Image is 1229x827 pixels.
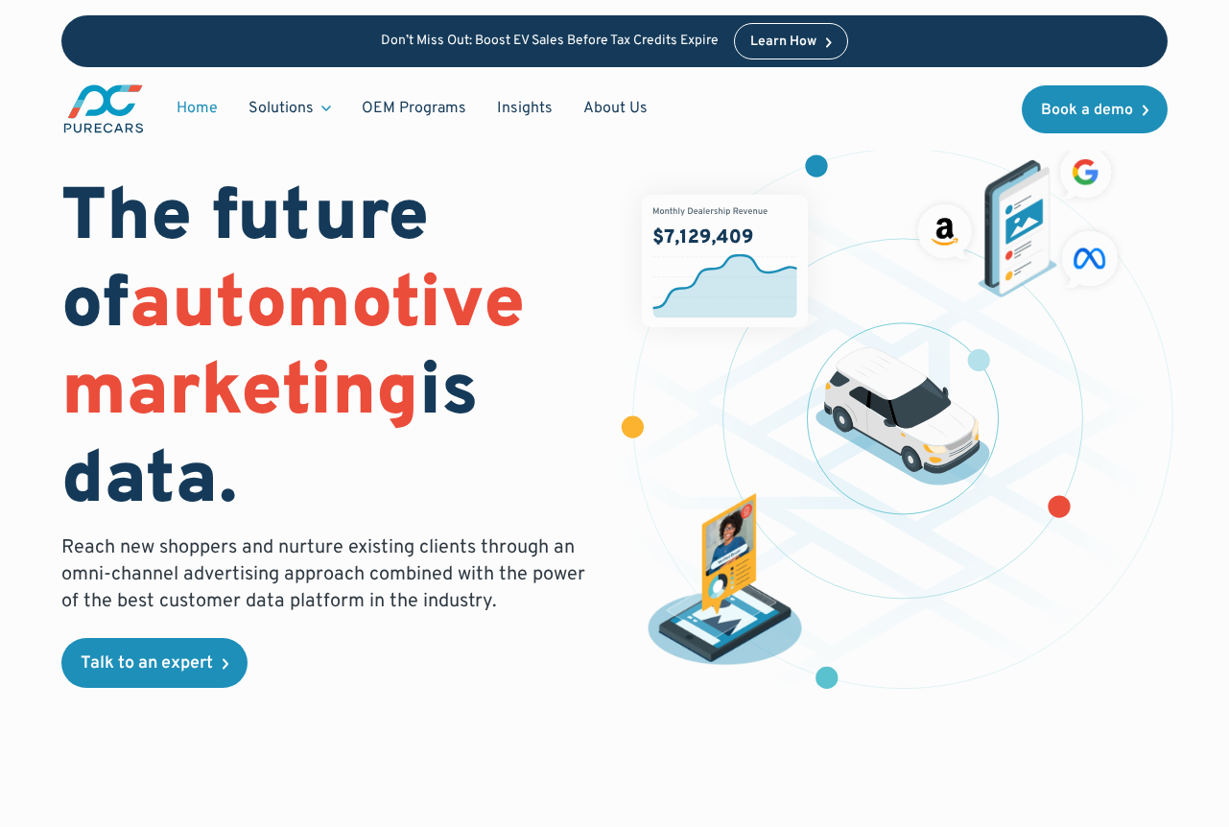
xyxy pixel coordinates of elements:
div: Solutions [233,90,346,127]
img: chart showing monthly dealership revenue of $7m [642,195,808,327]
img: persona of a buyer [636,493,813,670]
img: purecars logo [61,83,146,135]
h1: The future of is data. [61,177,591,527]
span: automotive marketing [61,261,525,440]
p: Reach new shoppers and nurture existing clients through an omni-channel advertising approach comb... [61,534,591,615]
a: Home [161,90,233,127]
a: main [61,83,146,135]
a: Learn How [734,23,848,59]
p: Don’t Miss Out: Boost EV Sales Before Tax Credits Expire [381,34,719,50]
a: About Us [568,90,663,127]
a: Talk to an expert [61,638,248,688]
a: Book a demo [1022,85,1168,133]
div: Book a demo [1041,103,1133,118]
a: OEM Programs [346,90,482,127]
div: Talk to an expert [81,655,213,673]
img: ads on social media and advertising partners [910,139,1125,297]
div: Solutions [248,98,314,119]
a: Insights [482,90,568,127]
div: Learn How [750,35,816,49]
img: illustration of a vehicle [815,347,990,485]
